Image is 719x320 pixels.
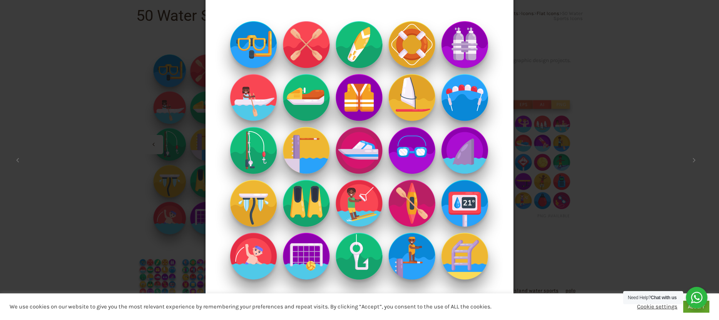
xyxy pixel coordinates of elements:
strong: Chat with us [651,295,677,300]
span: Need Help? [628,295,677,300]
a: ACCEPT [683,301,709,313]
div: We use cookies on our website to give you the most relevant experience by remembering your prefer... [10,303,500,310]
a: Cookie settings [637,303,677,310]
